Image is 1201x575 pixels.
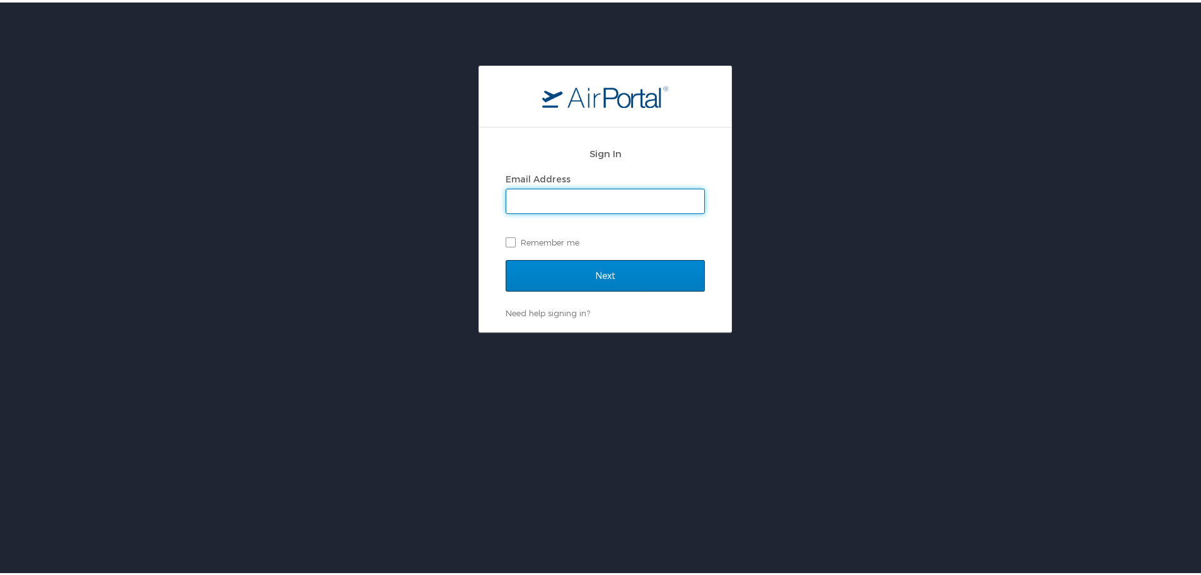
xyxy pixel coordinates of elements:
label: Remember me [506,230,705,249]
img: logo [542,83,668,105]
label: Email Address [506,171,571,182]
a: Need help signing in? [506,305,590,316]
h2: Sign In [506,144,705,158]
input: Next [506,258,705,289]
